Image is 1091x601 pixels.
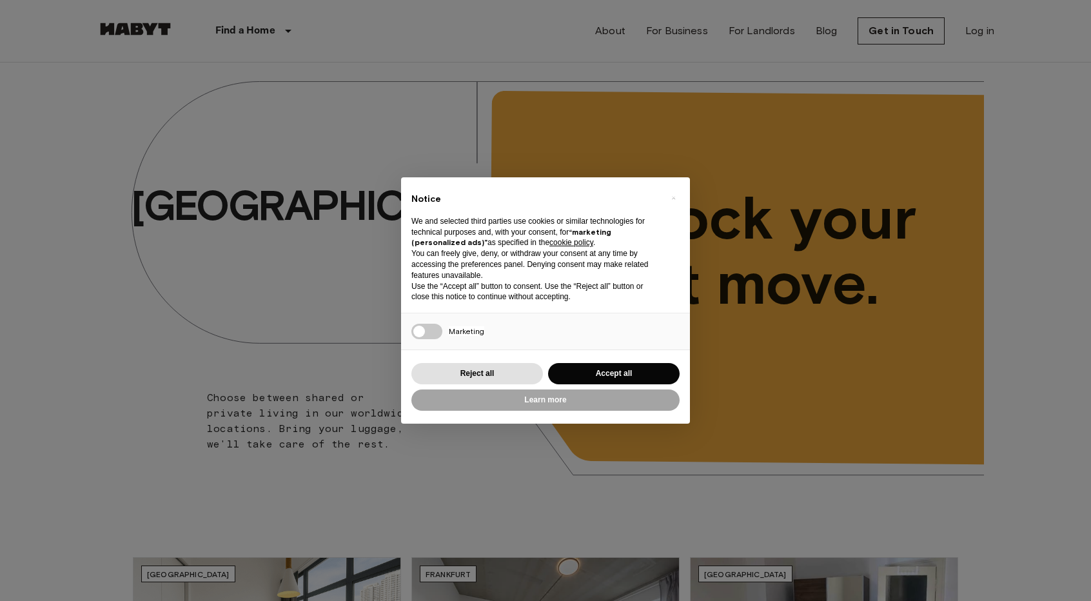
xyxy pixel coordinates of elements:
span: × [671,190,676,206]
p: Use the “Accept all” button to consent. Use the “Reject all” button or close this notice to conti... [411,281,659,303]
span: Marketing [449,326,484,336]
button: Reject all [411,363,543,384]
button: Learn more [411,389,680,411]
strong: “marketing (personalized ads)” [411,227,611,248]
a: cookie policy [549,238,593,247]
h2: Notice [411,193,659,206]
p: We and selected third parties use cookies or similar technologies for technical purposes and, wit... [411,216,659,248]
p: You can freely give, deny, or withdraw your consent at any time by accessing the preferences pane... [411,248,659,281]
button: Accept all [548,363,680,384]
button: Close this notice [663,188,683,208]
